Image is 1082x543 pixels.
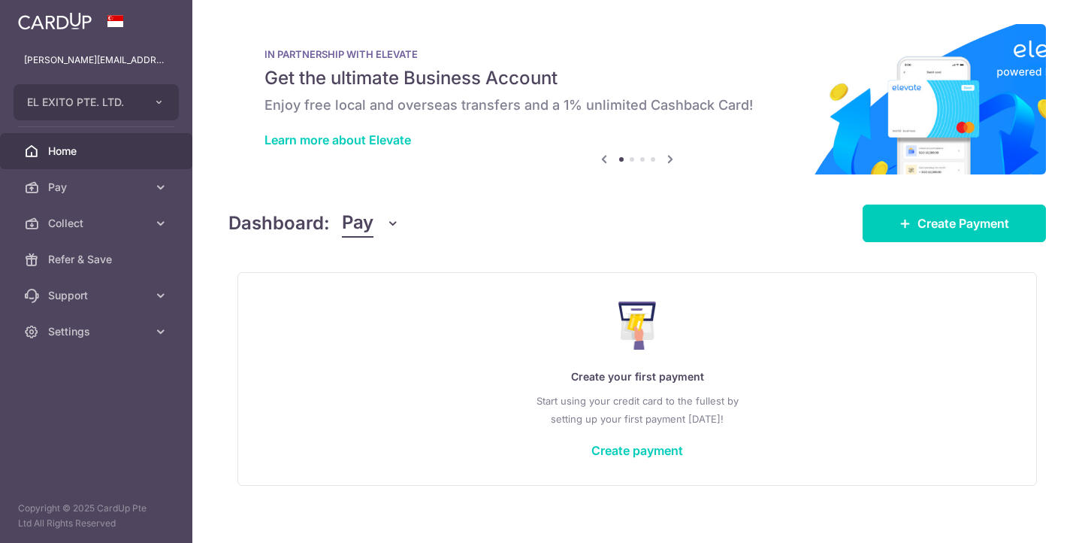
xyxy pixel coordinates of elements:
[48,324,147,339] span: Settings
[228,24,1046,174] img: Renovation banner
[48,144,147,159] span: Home
[268,368,1006,386] p: Create your first payment
[591,443,683,458] a: Create payment
[264,48,1010,60] p: IN PARTNERSHIP WITH ELEVATE
[14,84,179,120] button: EL EXITO PTE. LTD.
[342,209,373,238] span: Pay
[48,252,147,267] span: Refer & Save
[264,66,1010,90] h5: Get the ultimate Business Account
[342,209,400,238] button: Pay
[863,205,1046,242] a: Create Payment
[18,12,92,30] img: CardUp
[48,216,147,231] span: Collect
[268,392,1006,428] p: Start using your credit card to the fullest by setting up your first payment [DATE]!
[48,180,147,195] span: Pay
[618,302,657,350] img: Make Payment
[264,96,1010,114] h6: Enjoy free local and overseas transfers and a 1% unlimited Cashback Card!
[917,214,1009,232] span: Create Payment
[27,95,138,110] span: EL EXITO PTE. LTD.
[48,288,147,303] span: Support
[264,132,411,147] a: Learn more about Elevate
[24,53,168,68] p: [PERSON_NAME][EMAIL_ADDRESS][DOMAIN_NAME]
[228,210,330,237] h4: Dashboard:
